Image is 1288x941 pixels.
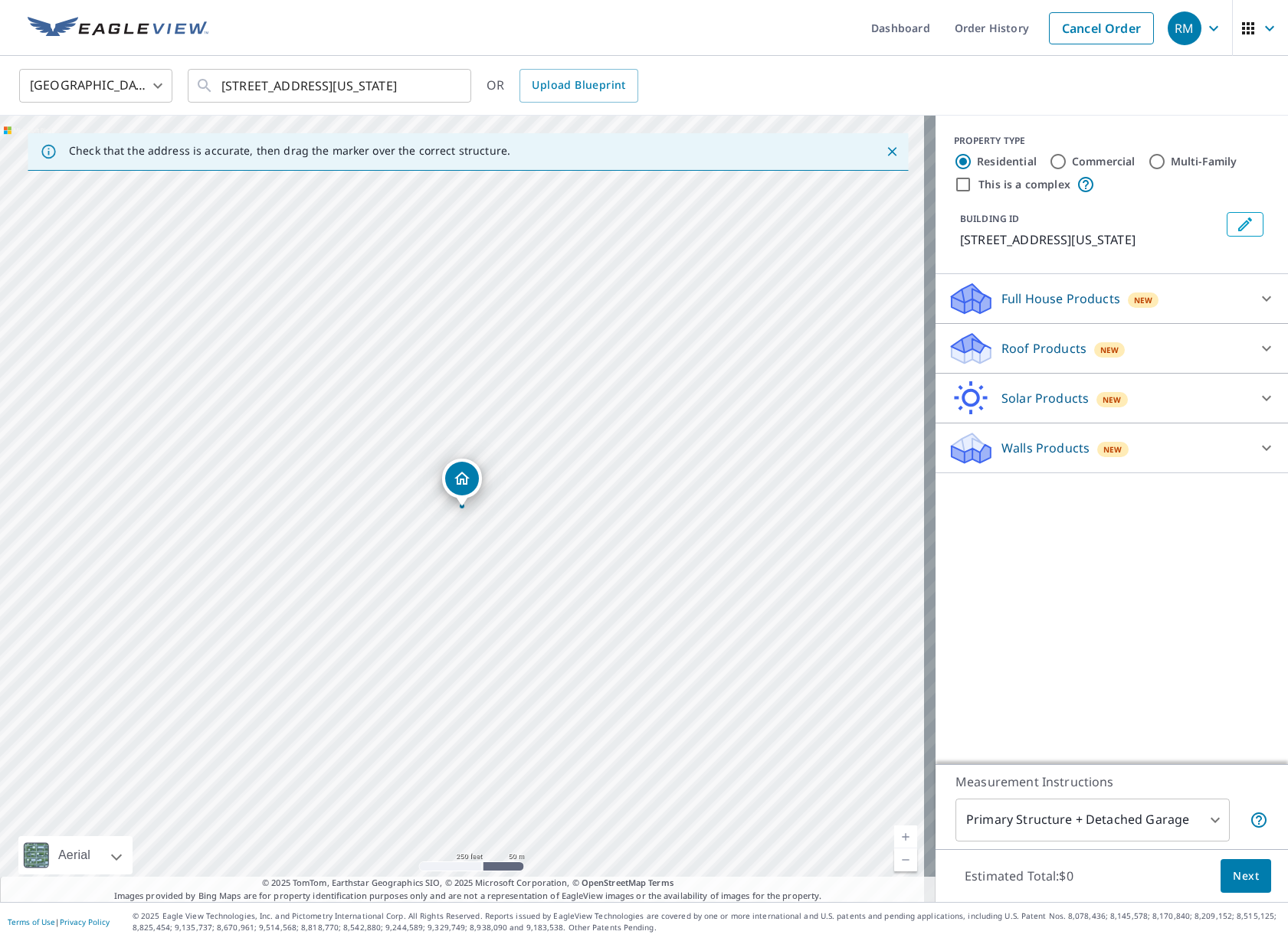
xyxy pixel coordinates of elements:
[894,825,917,848] a: Current Level 17, Zoom In
[1171,154,1237,169] label: Multi-Family
[19,64,172,107] div: [GEOGRAPHIC_DATA]
[1221,859,1271,894] button: Next
[532,76,625,95] span: Upload Blueprint
[960,230,1221,249] p: [STREET_ADDRESS][US_STATE]
[487,69,638,103] div: OR
[221,64,440,107] input: Search by address or latitude-longitude
[948,380,1276,417] div: Solar ProductsNew
[519,69,637,103] a: Upload Blueprint
[582,877,646,888] a: OpenStreetMap
[948,430,1276,466] div: Walls ProductsNew
[1001,389,1089,407] p: Solar Products
[955,799,1230,841] div: Primary Structure + Detached Garage
[1049,12,1154,44] a: Cancel Order
[1001,439,1090,457] p: Walls Products
[28,17,208,40] img: EV Logo
[948,280,1276,317] div: Full House ProductsNew
[1168,11,1201,45] div: RM
[882,142,902,162] button: Close
[1233,867,1259,886] span: Next
[1103,394,1122,406] span: New
[960,212,1019,225] p: BUILDING ID
[894,848,917,871] a: Current Level 17, Zoom Out
[1250,811,1268,829] span: Your report will include the primary structure and a detached garage if one exists.
[955,773,1268,791] p: Measurement Instructions
[648,877,673,888] a: Terms
[18,836,133,874] div: Aerial
[133,910,1280,933] p: © 2025 Eagle View Technologies, Inc. and Pictometry International Corp. All Rights Reserved. Repo...
[1001,289,1120,308] p: Full House Products
[442,459,482,506] div: Dropped pin, building 1, Residential property, 4535 Washington Blvd Saint Louis, MO 63108
[954,134,1270,148] div: PROPERTY TYPE
[60,916,110,927] a: Privacy Policy
[978,177,1070,192] label: This is a complex
[948,330,1276,367] div: Roof ProductsNew
[8,916,55,927] a: Terms of Use
[977,154,1037,169] label: Residential
[1001,339,1086,358] p: Roof Products
[8,917,110,926] p: |
[1134,294,1153,306] span: New
[952,859,1086,893] p: Estimated Total: $0
[1100,344,1119,356] span: New
[69,144,510,158] p: Check that the address is accurate, then drag the marker over the correct structure.
[262,877,673,890] span: © 2025 TomTom, Earthstar Geographics SIO, © 2025 Microsoft Corporation, ©
[54,836,95,874] div: Aerial
[1103,443,1122,456] span: New
[1072,154,1136,169] label: Commercial
[1227,212,1263,237] button: Edit building 1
